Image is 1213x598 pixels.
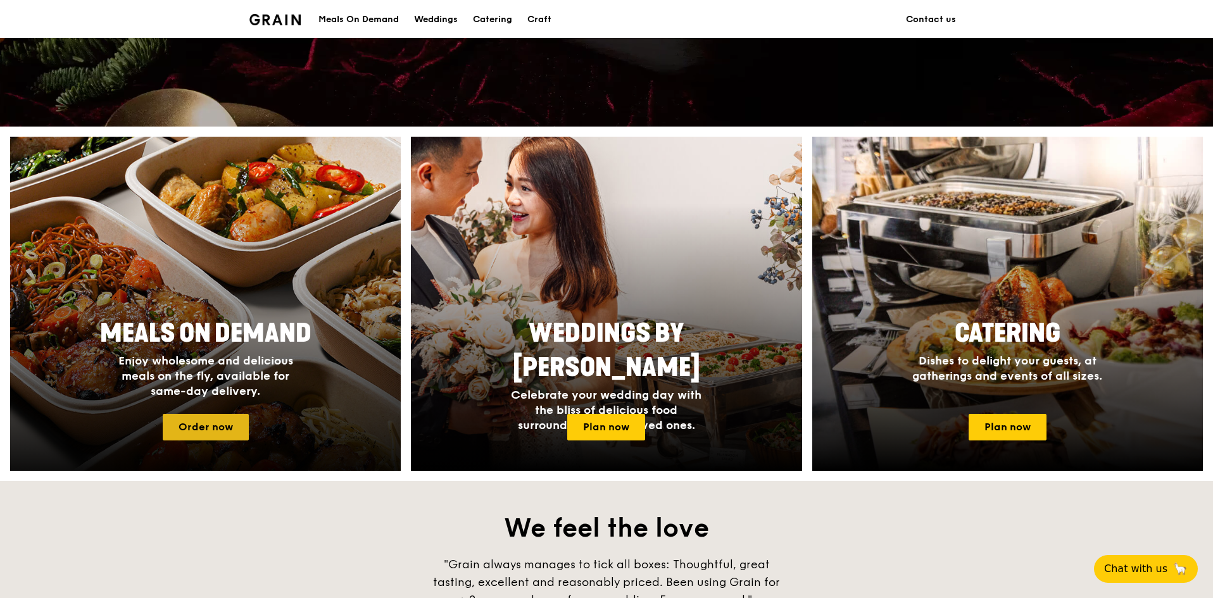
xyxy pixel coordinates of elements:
[912,354,1102,383] span: Dishes to delight your guests, at gatherings and events of all sizes.
[812,137,1203,471] img: catering-card.e1cfaf3e.jpg
[1094,555,1198,583] button: Chat with us🦙
[10,137,401,471] a: Meals On DemandEnjoy wholesome and delicious meals on the fly, available for same-day delivery.Or...
[473,1,512,39] div: Catering
[969,414,1046,440] a: Plan now
[163,414,249,440] a: Order now
[567,414,645,440] a: Plan now
[898,1,964,39] a: Contact us
[955,318,1060,349] span: Catering
[318,1,399,39] div: Meals On Demand
[411,137,801,471] img: weddings-card.4f3003b8.jpg
[1104,561,1167,576] span: Chat with us
[465,1,520,39] a: Catering
[511,388,701,432] span: Celebrate your wedding day with the bliss of delicious food surrounded by your loved ones.
[411,137,801,471] a: Weddings by [PERSON_NAME]Celebrate your wedding day with the bliss of delicious food surrounded b...
[812,137,1203,471] a: CateringDishes to delight your guests, at gatherings and events of all sizes.Plan now
[249,14,301,25] img: Grain
[1172,561,1188,576] span: 🦙
[100,318,311,349] span: Meals On Demand
[414,1,458,39] div: Weddings
[118,354,293,398] span: Enjoy wholesome and delicious meals on the fly, available for same-day delivery.
[513,318,700,383] span: Weddings by [PERSON_NAME]
[520,1,559,39] a: Craft
[527,1,551,39] div: Craft
[406,1,465,39] a: Weddings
